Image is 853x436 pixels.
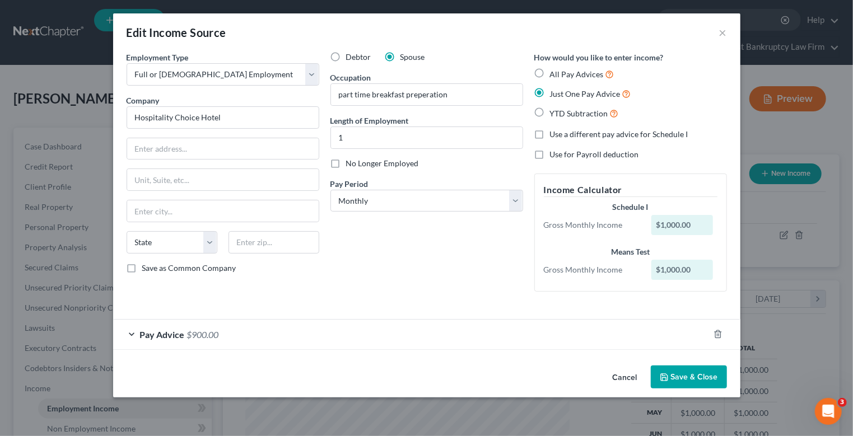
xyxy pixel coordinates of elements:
span: Debtor [346,52,371,62]
div: Gross Monthly Income [538,264,646,275]
span: No Longer Employed [346,158,419,168]
button: Save & Close [651,365,727,389]
input: ex: 2 years [331,127,523,148]
div: Gross Monthly Income [538,219,646,231]
input: Enter address... [127,138,319,160]
span: Pay Advice [140,329,185,340]
div: $1,000.00 [651,260,713,280]
label: Length of Employment [330,115,409,126]
span: Company [127,96,160,105]
span: $900.00 [187,329,219,340]
button: Cancel [604,367,646,389]
h5: Income Calculator [544,183,717,197]
span: Spouse [400,52,425,62]
div: Edit Income Source [127,25,226,40]
span: Use for Payroll deduction [550,149,639,159]
div: Schedule I [544,201,717,213]
button: × [719,26,727,39]
input: Enter zip... [229,231,319,254]
span: All Pay Advices [550,69,604,79]
span: Use a different pay advice for Schedule I [550,129,688,139]
input: Enter city... [127,200,319,222]
label: How would you like to enter income? [534,51,664,63]
div: Means Test [544,246,717,257]
span: 3 [838,398,847,407]
span: Save as Common Company [142,263,236,273]
span: YTD Subtraction [550,109,608,118]
input: Search company by name... [127,106,319,129]
span: Just One Pay Advice [550,89,621,99]
span: Pay Period [330,179,369,189]
input: Unit, Suite, etc... [127,169,319,190]
span: Employment Type [127,53,189,62]
input: -- [331,84,523,105]
iframe: Intercom live chat [815,398,842,425]
label: Occupation [330,72,371,83]
div: $1,000.00 [651,215,713,235]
